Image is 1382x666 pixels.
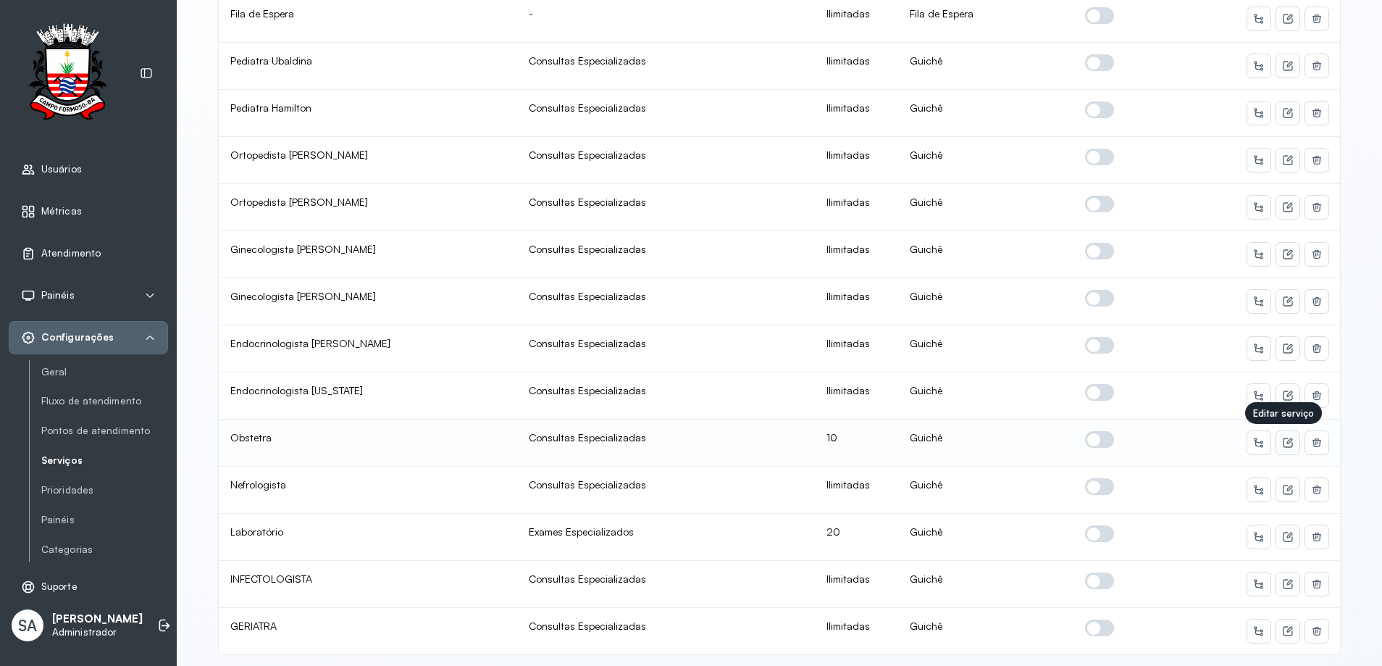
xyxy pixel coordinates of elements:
td: Nefrologista [219,467,517,514]
td: Endocrinologista [US_STATE] [219,372,517,420]
div: Consultas Especializadas [529,149,804,162]
a: Categorias [41,541,168,559]
div: Consultas Especializadas [529,478,804,491]
td: Ilimitadas [815,231,898,278]
td: Ilimitadas [815,43,898,90]
a: Usuários [21,162,156,177]
td: Ilimitadas [815,467,898,514]
span: Usuários [41,163,82,175]
div: Consultas Especializadas [529,573,804,586]
td: Ginecologista [PERSON_NAME] [219,231,517,278]
td: INFECTOLOGISTA [219,561,517,608]
td: Ilimitadas [815,90,898,137]
div: Consultas Especializadas [529,243,804,256]
td: Guichê [898,325,1073,372]
a: Métricas [21,204,156,219]
div: Consultas Especializadas [529,290,804,303]
td: Guichê [898,184,1073,231]
a: Painéis [41,511,168,529]
div: Consultas Especializadas [529,101,804,115]
td: GERIATRA [219,608,517,654]
div: Consultas Especializadas [529,337,804,350]
td: Guichê [898,514,1073,561]
a: Categorias [41,544,168,556]
td: Ortopedista [PERSON_NAME] [219,184,517,231]
td: Ortopedista [PERSON_NAME] [219,137,517,184]
td: Ilimitadas [815,184,898,231]
td: 10 [815,420,898,467]
td: Ilimitadas [815,372,898,420]
td: Guichê [898,467,1073,514]
a: Serviços [41,451,168,470]
td: Endocrinologista [PERSON_NAME] [219,325,517,372]
div: Consultas Especializadas [529,384,804,397]
td: Guichê [898,372,1073,420]
td: Guichê [898,137,1073,184]
span: Suporte [41,580,78,593]
a: Painéis [41,514,168,526]
td: Ginecologista [PERSON_NAME] [219,278,517,325]
td: Guichê [898,90,1073,137]
p: [PERSON_NAME] [52,612,143,626]
td: Ilimitadas [815,137,898,184]
a: Prioridades [41,481,168,499]
div: Consultas Especializadas [529,54,804,67]
a: Geral [41,366,168,378]
td: Laboratório [219,514,517,561]
a: Geral [41,363,168,381]
td: Guichê [898,43,1073,90]
div: Consultas Especializadas [529,431,804,444]
a: Fluxo de atendimento [41,395,168,407]
td: Obstetra [219,420,517,467]
span: Métricas [41,205,82,217]
a: Pontos de atendimento [41,425,168,437]
td: Guichê [898,608,1073,654]
td: Ilimitadas [815,561,898,608]
td: Guichê [898,561,1073,608]
a: Pontos de atendimento [41,422,168,440]
span: Atendimento [41,247,101,259]
td: Ilimitadas [815,325,898,372]
td: Guichê [898,278,1073,325]
a: Prioridades [41,484,168,496]
p: Administrador [52,626,143,638]
div: Exames Especializados [529,525,804,538]
td: Ilimitadas [815,608,898,654]
span: Configurações [41,331,114,344]
td: Guichê [898,231,1073,278]
td: Guichê [898,420,1073,467]
td: 20 [815,514,898,561]
td: Pediatra Ubaldina [219,43,517,90]
span: Painéis [41,289,75,301]
div: - [529,7,804,20]
a: Fluxo de atendimento [41,392,168,410]
td: Ilimitadas [815,278,898,325]
img: Logotipo do estabelecimento [15,23,120,124]
a: Atendimento [21,246,156,261]
a: Serviços [41,454,168,467]
td: Pediatra Hamilton [219,90,517,137]
div: Consultas Especializadas [529,196,804,209]
div: Consultas Especializadas [529,620,804,633]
